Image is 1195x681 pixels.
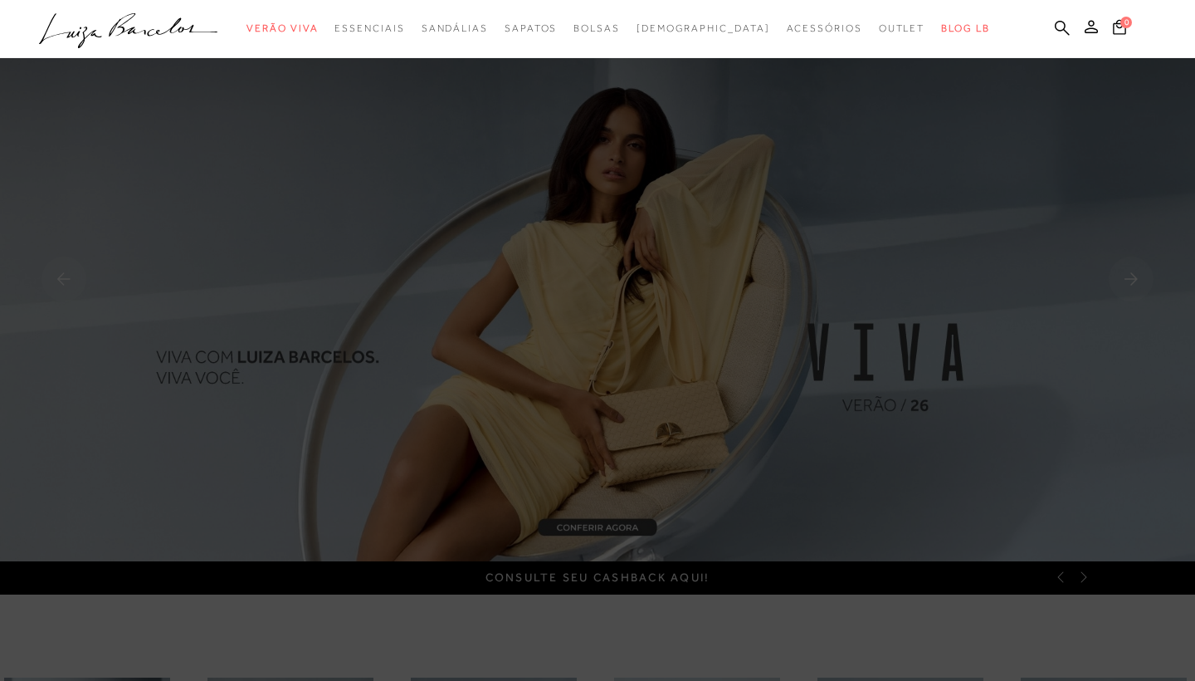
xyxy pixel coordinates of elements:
span: [DEMOGRAPHIC_DATA] [637,22,770,34]
span: Essenciais [334,22,404,34]
a: categoryNavScreenReaderText [246,13,318,44]
a: categoryNavScreenReaderText [573,13,620,44]
span: Acessórios [787,22,862,34]
a: categoryNavScreenReaderText [787,13,862,44]
span: 0 [1120,17,1132,28]
a: categoryNavScreenReaderText [334,13,404,44]
span: Sapatos [505,22,557,34]
a: categoryNavScreenReaderText [879,13,925,44]
a: categoryNavScreenReaderText [422,13,488,44]
span: Bolsas [573,22,620,34]
a: noSubCategoriesText [637,13,770,44]
a: categoryNavScreenReaderText [505,13,557,44]
button: 0 [1108,18,1131,41]
span: BLOG LB [941,22,989,34]
a: BLOG LB [941,13,989,44]
span: Outlet [879,22,925,34]
span: Verão Viva [246,22,318,34]
span: Sandálias [422,22,488,34]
